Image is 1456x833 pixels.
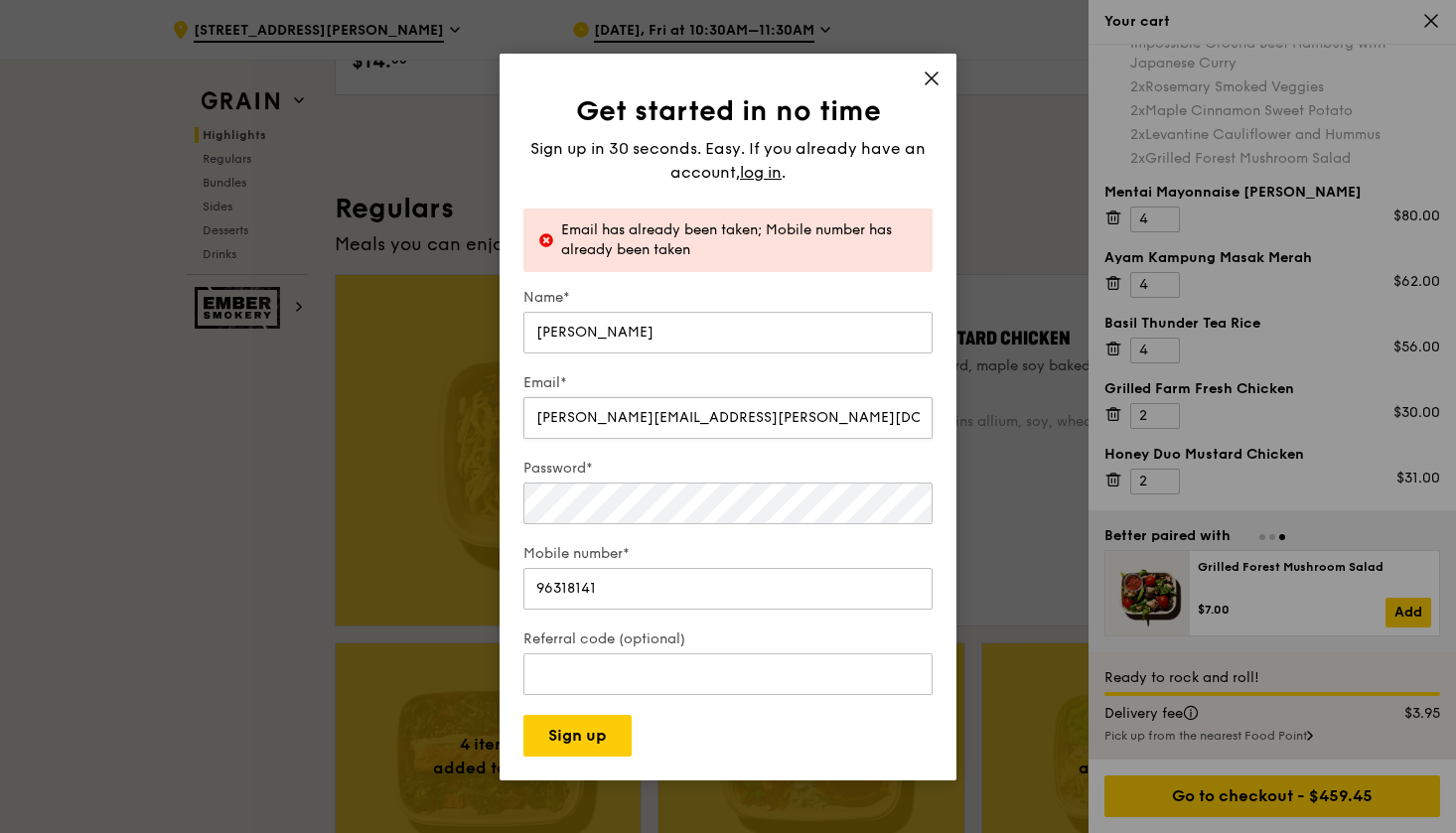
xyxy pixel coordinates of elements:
[523,459,933,479] label: Password*
[523,93,933,129] h1: Get started in no time
[561,220,917,260] div: Email has already been taken; Mobile number has already been taken
[523,373,933,393] label: Email*
[530,139,926,182] span: Sign up in 30 seconds. Easy. If you already have an account,
[523,544,933,564] label: Mobile number*
[523,288,933,308] label: Name*
[523,629,933,649] label: Referral code (optional)
[782,163,786,182] span: .
[740,161,782,185] span: log in
[523,715,632,757] button: Sign up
